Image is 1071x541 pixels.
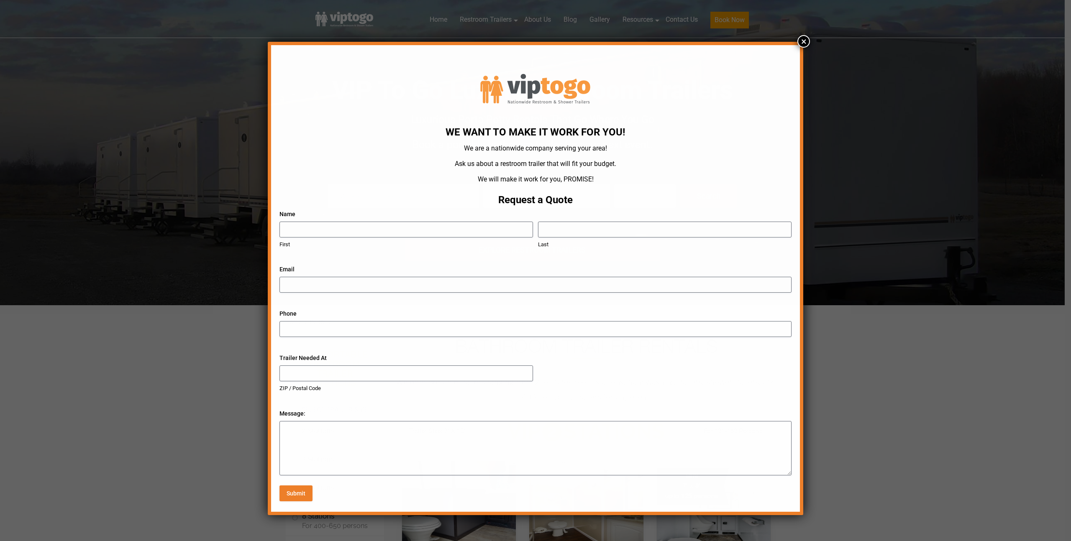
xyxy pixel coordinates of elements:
[279,485,313,501] input: Submit
[279,354,327,362] legend: Trailer Needed At
[498,194,573,206] strong: Request a Quote
[282,173,789,186] p: We will make it work for you, PROMISE!
[279,210,295,218] legend: Name
[797,35,810,48] button: Close
[538,241,792,249] label: Last
[279,241,533,249] label: First
[282,142,789,155] p: We are a nationwide company serving your area!
[279,385,533,393] label: ZIP / Postal Code
[279,409,792,418] label: Message:
[282,157,789,171] p: Ask us about a restroom trailer that will fit your budget.
[446,126,625,138] strong: We Want To Make It Work For You!
[279,265,792,273] label: Email
[473,56,598,118] img: viptogo logo
[279,309,792,318] label: Phone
